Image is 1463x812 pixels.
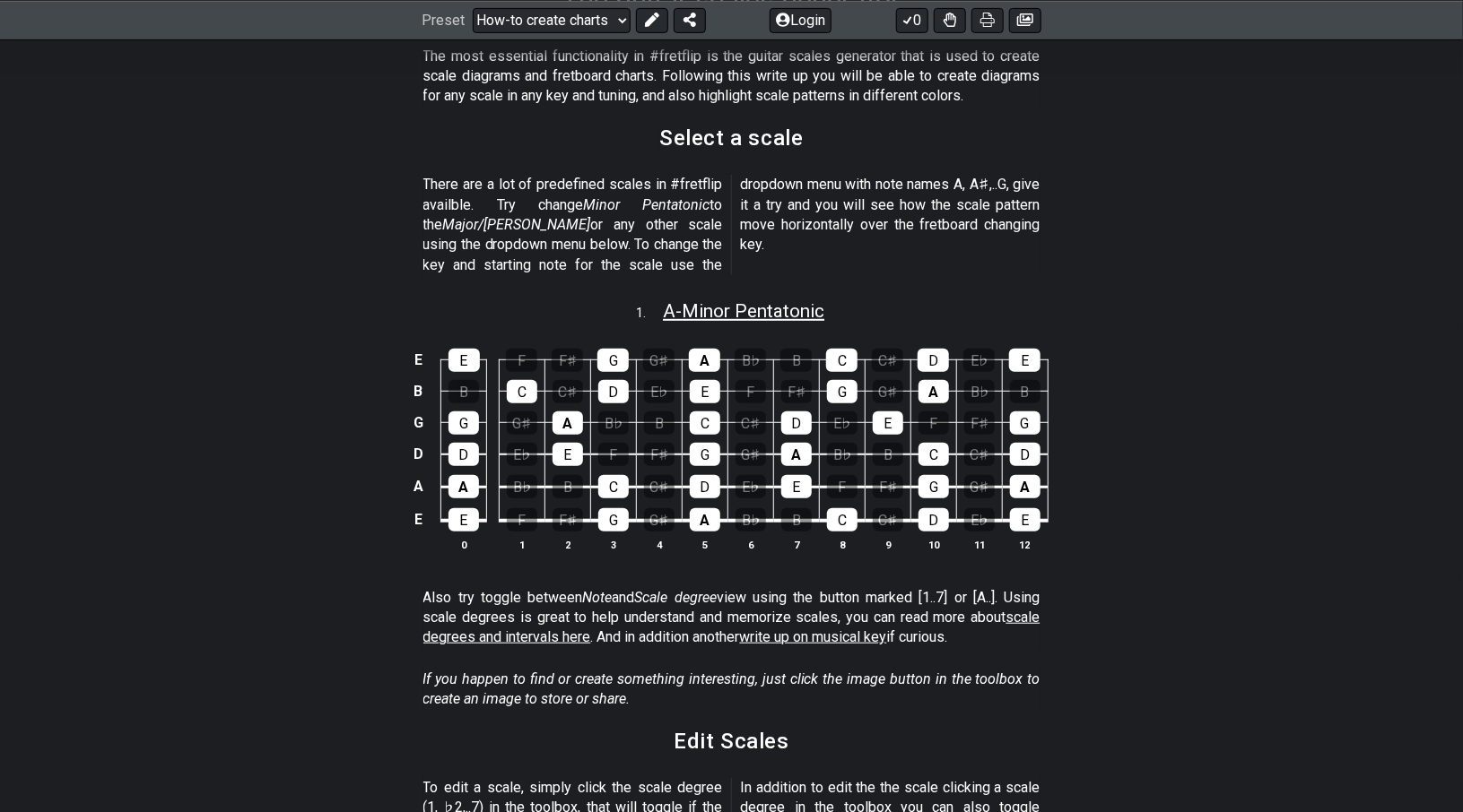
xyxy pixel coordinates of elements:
th: 5 [682,535,727,554]
div: E [448,508,479,531]
div: B [448,380,479,403]
div: E♭ [507,443,537,466]
button: Login [770,7,832,32]
h2: Select a scale [659,128,803,148]
div: D [919,508,949,531]
div: E [553,443,583,466]
th: 11 [956,535,1002,554]
div: G♯ [507,411,537,435]
button: Toggle Dexterity for all fretkits [934,7,966,32]
div: B♭ [736,508,766,531]
div: B [1010,380,1041,403]
div: E [781,475,812,498]
em: Major/[PERSON_NAME] [443,216,591,233]
div: C♯ [873,508,903,531]
div: C [507,380,537,403]
div: F♯ [644,443,675,466]
th: 3 [590,535,636,554]
div: E [873,411,903,435]
div: G [690,443,720,466]
em: Minor Pentatonic [583,196,710,213]
div: D [448,443,479,466]
td: E [407,344,429,376]
th: 2 [544,535,590,554]
div: F [507,508,537,531]
div: C [690,411,720,435]
div: B [553,475,583,498]
td: G [407,407,429,438]
div: A [919,380,949,403]
div: C [827,508,858,531]
div: B [780,349,812,372]
div: E♭ [964,508,995,531]
td: B [407,376,429,407]
div: D [598,380,629,403]
button: Print [971,7,1004,32]
div: D [1010,443,1041,466]
div: G [448,411,479,435]
div: F♯ [873,475,903,498]
div: A [690,508,720,531]
div: G♯ [964,475,995,498]
div: C♯ [872,349,903,372]
button: Edit Preset [636,7,668,32]
div: F [598,443,629,466]
div: A [781,443,812,466]
div: C [919,443,949,466]
div: B [644,411,675,435]
div: F [506,349,537,372]
div: G♯ [644,508,675,531]
div: A [689,349,720,372]
p: The most essential functionality in #fretflip is the guitar scales generator that is used to crea... [423,47,1041,107]
th: 10 [910,535,956,554]
h2: Edit Scales [674,731,789,751]
td: E [407,503,429,537]
div: F [736,380,766,403]
div: C♯ [964,443,995,466]
td: A [407,470,429,503]
div: D [781,411,812,435]
div: E♭ [827,411,858,435]
p: There are a lot of predefined scales in #fretflip availble. Try change to the or any other scale ... [423,175,1041,275]
div: B♭ [735,349,766,372]
span: 1 . [636,304,663,324]
th: 4 [636,535,682,554]
div: F♯ [964,411,995,435]
div: E♭ [736,475,766,498]
em: Scale degree [635,589,717,606]
div: E♭ [644,380,675,403]
td: D [407,438,429,471]
div: G♯ [643,349,675,372]
div: E [1009,349,1041,372]
th: 7 [773,535,819,554]
div: B♭ [964,380,995,403]
button: Share Preset [674,7,706,32]
div: F♯ [552,349,583,372]
div: A [553,411,583,435]
div: C♯ [736,411,766,435]
div: E♭ [963,349,995,372]
span: A - Minor Pentatonic [663,300,824,322]
div: C♯ [644,475,675,498]
div: G [597,349,629,372]
div: A [448,475,479,498]
th: 9 [865,535,910,554]
div: B♭ [507,475,537,498]
button: 0 [896,7,928,32]
div: E [1010,508,1041,531]
div: G♯ [873,380,903,403]
div: C [598,475,629,498]
em: Note [583,589,613,606]
div: E [690,380,720,403]
div: E [448,349,480,372]
div: F♯ [553,508,583,531]
div: B♭ [827,443,858,466]
div: C♯ [553,380,583,403]
th: 1 [499,535,544,554]
th: 0 [441,535,487,554]
div: C [826,349,858,372]
th: 6 [727,535,773,554]
div: G♯ [736,443,766,466]
button: Create image [1009,7,1041,32]
th: 8 [819,535,865,554]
